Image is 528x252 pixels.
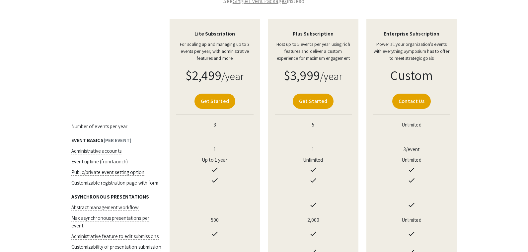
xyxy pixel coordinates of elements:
[211,166,219,174] span: done
[104,137,131,143] span: (Per event)
[176,41,254,62] p: For scaling up and managing up to 3 events per year, with administrative features and more
[309,166,317,174] span: done
[186,66,221,84] span: $2,499
[71,215,149,229] span: Max asynchronous presentations per event
[373,31,450,37] h4: Enterprise Subscription
[264,120,363,130] td: 5
[166,120,264,130] td: 3
[5,222,28,247] iframe: Chat
[362,155,461,165] td: Unlimited
[67,120,166,130] td: Number of events per year
[211,176,219,184] span: done
[373,41,450,62] p: Power all your organization's events with everything Symposium has to offer to meet strategic goals
[408,201,415,209] span: done
[284,66,320,84] span: $3,999
[211,230,219,238] span: done
[264,211,363,229] td: 2,000
[309,176,317,184] span: done
[176,31,254,37] h4: Lite Subscription
[166,155,264,165] td: Up to 1 year
[264,144,363,155] td: 1
[71,204,139,211] span: Abstract management workflow
[408,176,415,184] span: done
[194,94,235,109] a: Get Started
[390,66,433,84] span: Custom
[362,144,461,155] td: 3/event
[166,144,264,155] td: 1
[275,41,352,62] p: Host up to 5 events per year using rich features and deliver a custom experience for maximum enga...
[309,230,317,238] span: done
[71,148,121,154] span: Administrative accounts
[362,211,461,229] td: Unlimited
[166,211,264,229] td: 500
[71,194,149,200] span: Asynchronous Presentations
[71,137,104,143] span: Event Basics
[71,233,159,240] span: Administrative feature to edit submissions
[320,69,343,83] small: /year
[392,94,431,109] a: Contact Us
[71,180,159,186] span: Customizable registration page with form
[71,169,145,176] span: Public/private event setting option
[221,69,244,83] small: /year
[71,158,128,165] span: Event uptime (from launch)
[293,94,334,109] a: Get Started
[362,120,461,130] td: Unlimited
[408,166,415,174] span: done
[264,155,363,165] td: Unlimited
[309,201,317,209] span: done
[275,31,352,37] h4: Plus Subscription
[408,230,415,238] span: done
